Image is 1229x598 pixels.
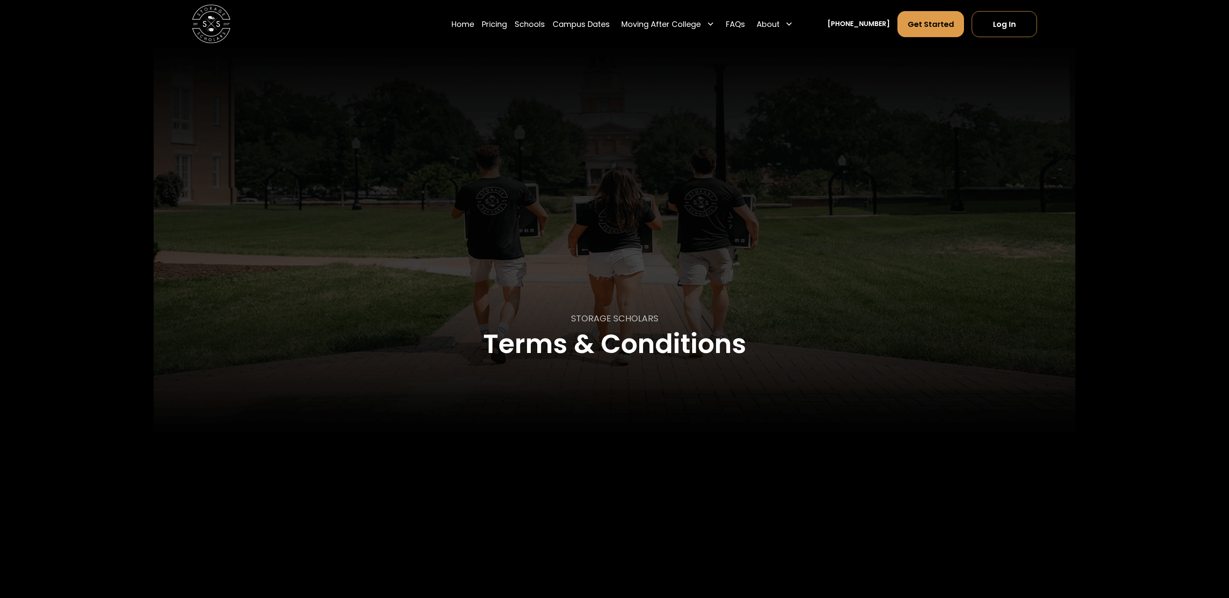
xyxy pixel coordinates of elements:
[553,11,610,38] a: Campus Dates
[515,11,545,38] a: Schools
[192,5,230,43] a: home
[972,11,1037,37] a: Log In
[621,18,701,30] div: Moving After College
[482,11,507,38] a: Pricing
[451,11,474,38] a: Home
[757,18,780,30] div: About
[617,11,718,38] div: Moving After College
[571,312,658,325] p: STORAGE SCHOLARS
[827,19,890,29] a: [PHONE_NUMBER]
[192,5,230,43] img: Storage Scholars main logo
[753,11,797,38] div: About
[483,330,746,359] h1: Terms & Conditions
[897,11,964,37] a: Get Started
[726,11,745,38] a: FAQs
